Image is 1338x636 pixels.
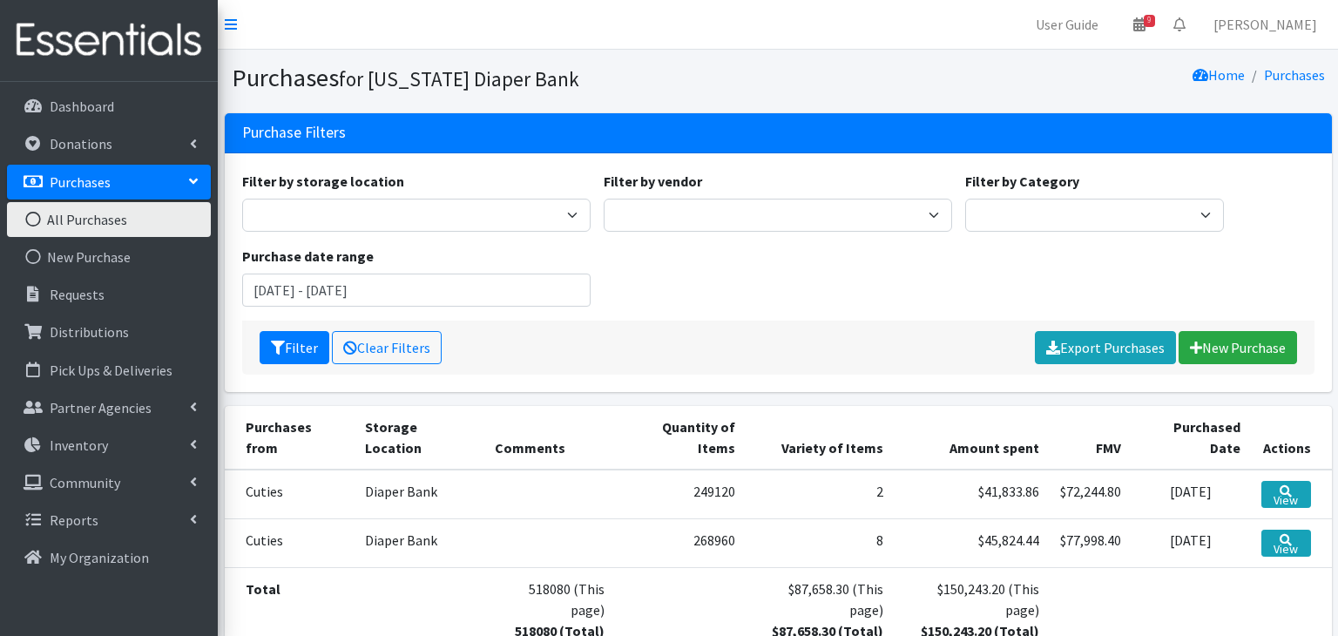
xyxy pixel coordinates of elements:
[7,126,211,161] a: Donations
[50,549,149,566] p: My Organization
[615,518,746,567] td: 268960
[50,436,108,454] p: Inventory
[746,518,895,567] td: 8
[355,406,483,470] th: Storage Location
[242,246,374,267] label: Purchase date range
[225,518,355,567] td: Cuties
[1132,406,1251,470] th: Purchased Date
[50,135,112,152] p: Donations
[50,323,129,341] p: Distributions
[50,474,120,491] p: Community
[246,580,280,598] strong: Total
[242,171,404,192] label: Filter by storage location
[7,11,211,70] img: HumanEssentials
[1264,66,1325,84] a: Purchases
[260,331,329,364] button: Filter
[50,173,111,191] p: Purchases
[1132,518,1251,567] td: [DATE]
[1022,7,1112,42] a: User Guide
[7,240,211,274] a: New Purchase
[484,406,615,470] th: Comments
[965,171,1079,192] label: Filter by Category
[50,399,152,416] p: Partner Agencies
[894,406,1050,470] th: Amount spent
[232,63,772,93] h1: Purchases
[355,518,483,567] td: Diaper Bank
[50,511,98,529] p: Reports
[225,470,355,519] td: Cuties
[7,428,211,463] a: Inventory
[7,353,211,388] a: Pick Ups & Deliveries
[1050,518,1132,567] td: $77,998.40
[1050,406,1132,470] th: FMV
[7,165,211,200] a: Purchases
[1050,470,1132,519] td: $72,244.80
[1261,530,1311,557] a: View
[339,66,579,91] small: for [US_STATE] Diaper Bank
[242,274,591,307] input: January 1, 2011 - December 31, 2011
[7,465,211,500] a: Community
[1144,15,1155,27] span: 9
[1251,406,1332,470] th: Actions
[894,518,1050,567] td: $45,824.44
[894,470,1050,519] td: $41,833.86
[225,406,355,470] th: Purchases from
[7,202,211,237] a: All Purchases
[7,89,211,124] a: Dashboard
[50,362,172,379] p: Pick Ups & Deliveries
[7,390,211,425] a: Partner Agencies
[355,470,483,519] td: Diaper Bank
[332,331,442,364] a: Clear Filters
[1132,470,1251,519] td: [DATE]
[615,470,746,519] td: 249120
[50,286,105,303] p: Requests
[1035,331,1176,364] a: Export Purchases
[1179,331,1297,364] a: New Purchase
[1193,66,1245,84] a: Home
[1199,7,1331,42] a: [PERSON_NAME]
[604,171,702,192] label: Filter by vendor
[242,124,346,142] h3: Purchase Filters
[746,470,895,519] td: 2
[7,503,211,538] a: Reports
[1119,7,1159,42] a: 9
[615,406,746,470] th: Quantity of Items
[7,277,211,312] a: Requests
[1261,481,1311,508] a: View
[50,98,114,115] p: Dashboard
[7,540,211,575] a: My Organization
[746,406,895,470] th: Variety of Items
[7,315,211,349] a: Distributions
